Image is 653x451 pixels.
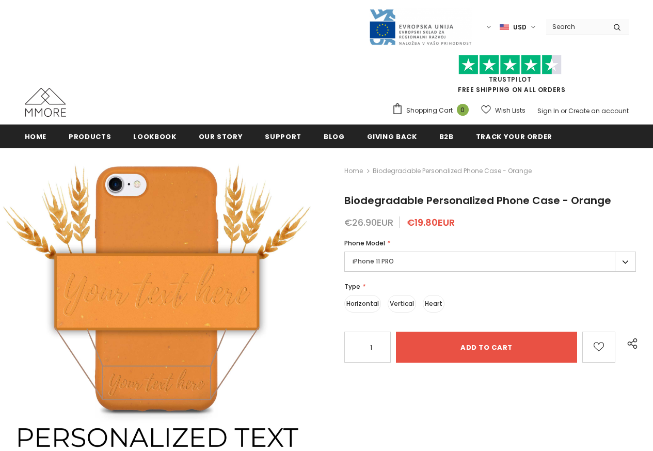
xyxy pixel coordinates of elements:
[406,105,453,116] span: Shopping Cart
[568,106,629,115] a: Create an account
[69,132,111,142] span: Products
[457,104,469,116] span: 0
[369,22,472,31] a: Javni Razpis
[344,282,360,291] span: Type
[407,216,455,229] span: €19.80EUR
[513,22,527,33] span: USD
[500,23,509,32] img: USD
[561,106,567,115] span: or
[476,125,552,148] a: Track your order
[546,19,606,34] input: Search Site
[369,8,472,46] img: Javni Razpis
[344,252,636,272] label: iPhone 11 PRO
[537,106,559,115] a: Sign In
[344,239,385,247] span: Phone Model
[489,75,532,84] a: Trustpilot
[439,132,454,142] span: B2B
[495,105,525,116] span: Wish Lists
[25,88,66,117] img: MMORE Cases
[324,132,345,142] span: Blog
[199,125,243,148] a: Our Story
[344,193,611,208] span: Biodegradable Personalized Phone Case - Orange
[344,165,363,177] a: Home
[439,125,454,148] a: B2B
[396,332,577,363] input: Add to cart
[344,216,393,229] span: €26.90EUR
[367,132,417,142] span: Giving back
[367,125,417,148] a: Giving back
[373,165,532,177] span: Biodegradable Personalized Phone Case - Orange
[324,125,345,148] a: Blog
[476,132,552,142] span: Track your order
[199,132,243,142] span: Our Story
[265,132,301,142] span: support
[458,55,562,75] img: Trust Pilot Stars
[423,295,444,313] label: Heart
[133,132,176,142] span: Lookbook
[25,125,47,148] a: Home
[344,295,381,313] label: Horizontal
[481,101,525,119] a: Wish Lists
[392,59,629,94] span: FREE SHIPPING ON ALL ORDERS
[388,295,416,313] label: Vertical
[25,132,47,142] span: Home
[265,125,301,148] a: support
[133,125,176,148] a: Lookbook
[392,103,474,118] a: Shopping Cart 0
[69,125,111,148] a: Products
